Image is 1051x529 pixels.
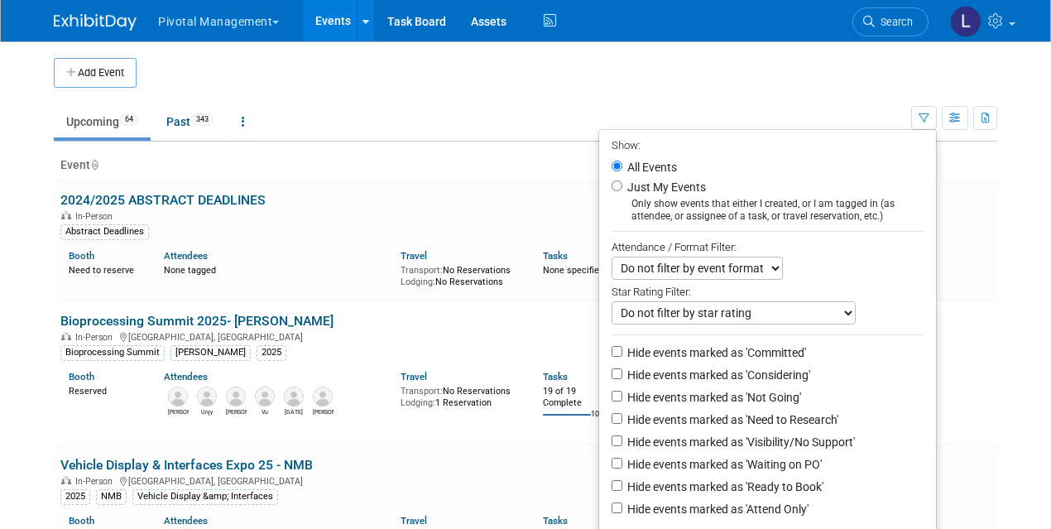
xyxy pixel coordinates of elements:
[624,389,801,406] label: Hide events marked as 'Not Going'
[69,250,94,262] a: Booth
[69,382,139,397] div: Reserved
[401,382,518,408] div: No Reservations 1 Reservation
[255,406,276,416] div: Vu Nguyen
[624,479,823,495] label: Hide events marked as 'Ready to Book'
[543,265,604,276] span: None specified
[313,387,333,406] img: Kevin LeShane
[612,280,924,301] div: Star Rating Filter:
[60,224,149,239] div: Abstract Deadlines
[226,406,247,416] div: Traci Haddock
[69,262,139,277] div: Need to reserve
[197,387,217,406] img: Unjy Park
[612,238,924,257] div: Attendance / Format Filter:
[61,332,71,340] img: In-Person Event
[401,515,427,527] a: Travel
[401,265,443,276] span: Transport:
[197,406,218,416] div: Unjy Park
[120,113,138,126] span: 64
[75,211,118,222] span: In-Person
[60,457,313,473] a: Vehicle Display & Interfaces Expo 25 - NMB
[60,192,266,208] a: 2024/2025 ABSTRACT DEADLINES
[60,474,613,487] div: [GEOGRAPHIC_DATA], [GEOGRAPHIC_DATA]
[164,250,208,262] a: Attendees
[164,371,208,382] a: Attendees
[543,515,568,527] a: Tasks
[170,345,251,360] div: [PERSON_NAME]
[75,476,118,487] span: In-Person
[257,345,286,360] div: 2025
[624,344,806,361] label: Hide events marked as 'Committed'
[612,198,924,223] div: Only show events that either I created, or I am tagged in (as attendee, or assignee of a task, or...
[313,406,334,416] div: Kevin LeShane
[61,476,71,484] img: In-Person Event
[624,411,838,428] label: Hide events marked as 'Need to Research'
[61,211,71,219] img: In-Person Event
[60,489,90,504] div: 2025
[54,58,137,88] button: Add Event
[75,332,118,343] span: In-Person
[255,387,275,406] img: Vu Nguyen
[284,387,304,406] img: Raja Srinivas
[624,456,822,473] label: Hide events marked as 'Waiting on PO'
[401,397,435,408] span: Lodging:
[401,277,435,287] span: Lodging:
[191,113,214,126] span: 343
[950,6,981,37] img: Leslie Pelton
[54,14,137,31] img: ExhibitDay
[96,489,127,504] div: NMB
[401,371,427,382] a: Travel
[624,501,809,517] label: Hide events marked as 'Attend Only'
[69,515,94,527] a: Booth
[154,106,226,137] a: Past343
[164,515,208,527] a: Attendees
[54,106,151,137] a: Upcoming64
[164,262,389,277] div: None tagged
[624,367,810,383] label: Hide events marked as 'Considering'
[69,371,94,382] a: Booth
[168,406,189,416] div: Omar El-Ghouch
[60,329,613,343] div: [GEOGRAPHIC_DATA], [GEOGRAPHIC_DATA]
[612,134,924,155] div: Show:
[60,313,334,329] a: Bioprocessing Summit 2025- [PERSON_NAME]
[591,410,609,432] td: 100%
[543,250,568,262] a: Tasks
[54,151,620,180] th: Event
[401,250,427,262] a: Travel
[60,345,165,360] div: Bioprocessing Summit
[852,7,929,36] a: Search
[543,386,613,408] div: 19 of 19 Complete
[168,387,188,406] img: Omar El-Ghouch
[624,161,677,173] label: All Events
[132,489,278,504] div: Vehicle Display &amp; Interfaces
[543,371,568,382] a: Tasks
[401,386,443,397] span: Transport:
[90,158,98,171] a: Sort by Event Name
[284,406,305,416] div: Raja Srinivas
[624,179,706,195] label: Just My Events
[401,262,518,287] div: No Reservations No Reservations
[226,387,246,406] img: Traci Haddock
[875,16,913,28] span: Search
[624,434,855,450] label: Hide events marked as 'Visibility/No Support'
